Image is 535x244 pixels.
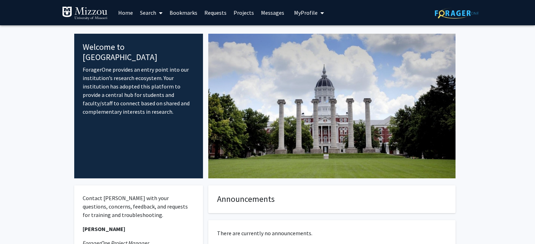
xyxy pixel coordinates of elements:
[201,0,230,25] a: Requests
[115,0,136,25] a: Home
[435,8,479,19] img: ForagerOne Logo
[230,0,257,25] a: Projects
[217,229,447,237] p: There are currently no announcements.
[5,212,30,239] iframe: Chat
[166,0,201,25] a: Bookmarks
[83,194,195,219] p: Contact [PERSON_NAME] with your questions, concerns, feedback, and requests for training and trou...
[83,225,125,232] strong: [PERSON_NAME]
[62,6,108,20] img: University of Missouri Logo
[83,42,195,62] h4: Welcome to [GEOGRAPHIC_DATA]
[83,65,195,116] p: ForagerOne provides an entry point into our institution’s research ecosystem. Your institution ha...
[217,194,447,204] h4: Announcements
[136,0,166,25] a: Search
[294,9,318,16] span: My Profile
[208,34,456,178] img: Cover Image
[257,0,288,25] a: Messages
